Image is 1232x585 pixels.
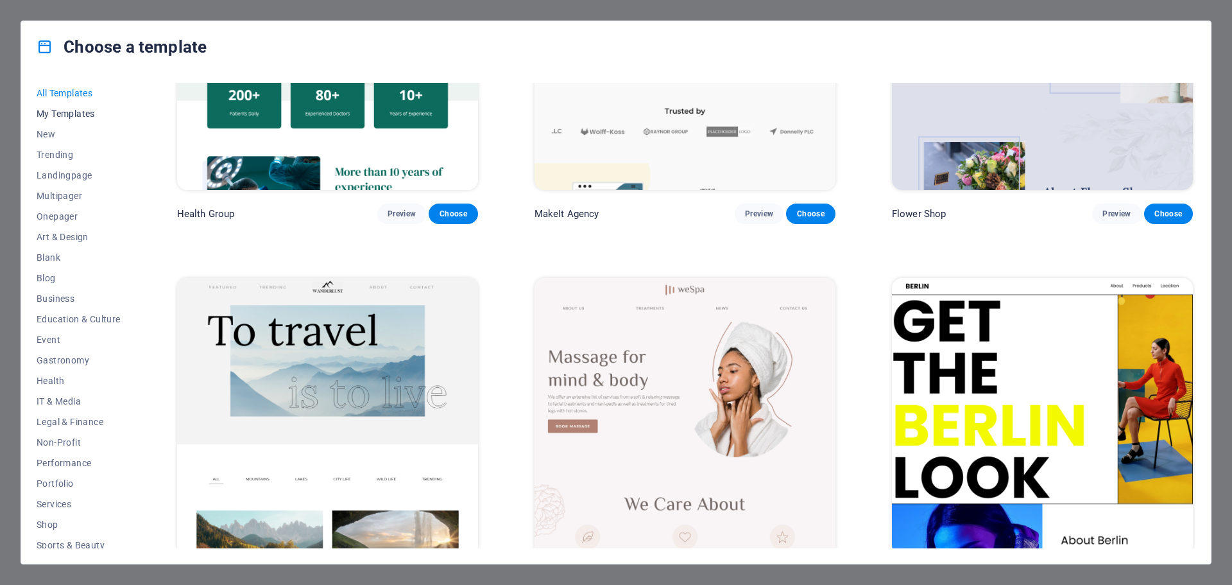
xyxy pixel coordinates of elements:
button: Choose [786,204,835,224]
span: Education & Culture [37,314,121,324]
img: WeSpa [535,278,835,555]
span: Business [37,293,121,304]
span: My Templates [37,109,121,119]
span: All Templates [37,88,121,98]
span: Preview [745,209,773,219]
button: Services [37,494,121,514]
button: Shop [37,514,121,535]
p: Flower Shop [892,207,946,220]
button: Portfolio [37,473,121,494]
h4: Choose a template [37,37,207,57]
span: Art & Design [37,232,121,242]
button: Event [37,329,121,350]
span: Multipager [37,191,121,201]
button: Art & Design [37,227,121,247]
button: Landingpage [37,165,121,186]
button: Choose [429,204,477,224]
span: Landingpage [37,170,121,180]
span: IT & Media [37,396,121,406]
span: Preview [1102,209,1131,219]
span: Choose [796,209,825,219]
button: Education & Culture [37,309,121,329]
span: Services [37,499,121,509]
p: MakeIt Agency [535,207,599,220]
button: IT & Media [37,391,121,412]
span: Blog [37,273,121,283]
button: Non-Profit [37,432,121,453]
button: New [37,124,121,144]
span: Non-Profit [37,437,121,448]
span: Blank [37,252,121,263]
span: Preview [388,209,416,219]
span: Choose [1154,209,1183,219]
button: Performance [37,453,121,473]
button: Gastronomy [37,350,121,371]
button: Preview [735,204,783,224]
button: Preview [1092,204,1141,224]
button: Business [37,288,121,309]
span: Performance [37,458,121,468]
button: Legal & Finance [37,412,121,432]
span: Choose [439,209,467,219]
button: Choose [1144,204,1193,224]
span: Portfolio [37,478,121,489]
button: All Templates [37,83,121,103]
img: Wanderlust [177,278,478,555]
span: Sports & Beauty [37,540,121,550]
button: Multipager [37,186,121,206]
span: Gastronomy [37,355,121,365]
button: Sports & Beauty [37,535,121,555]
button: Blog [37,268,121,288]
span: Event [37,335,121,345]
span: Trending [37,150,121,160]
span: Shop [37,520,121,530]
button: Health [37,371,121,391]
button: My Templates [37,103,121,124]
p: Health Group [177,207,235,220]
button: Onepager [37,206,121,227]
span: Legal & Finance [37,417,121,427]
button: Preview [377,204,426,224]
span: New [37,129,121,139]
span: Health [37,376,121,386]
button: Blank [37,247,121,268]
img: BERLIN [892,278,1193,555]
span: Onepager [37,211,121,222]
button: Trending [37,144,121,165]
